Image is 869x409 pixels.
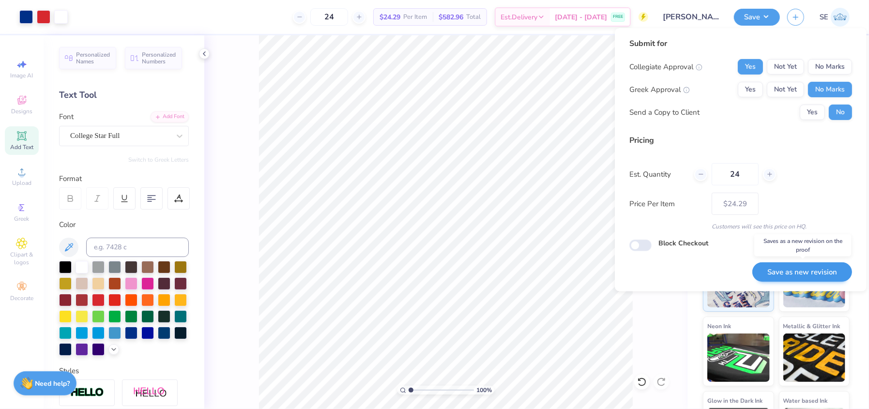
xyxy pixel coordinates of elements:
button: No Marks [808,82,852,97]
span: Image AI [11,72,33,79]
button: Save as new revision [752,262,852,282]
button: Yes [738,82,763,97]
button: Not Yet [767,59,804,75]
div: Pricing [629,135,852,146]
span: Greek [15,215,30,223]
span: $24.29 [380,12,400,22]
span: Neon Ink [707,321,731,331]
div: Saves as a new revision on the proof [754,234,851,257]
span: Est. Delivery [501,12,537,22]
div: Submit for [629,38,852,49]
button: No [829,105,852,120]
div: Send a Copy to Client [629,107,700,118]
div: Format [59,173,190,184]
button: Yes [800,105,825,120]
span: Per Item [403,12,427,22]
a: SE [820,8,850,27]
img: Stroke [70,387,104,398]
img: Neon Ink [707,333,770,382]
span: SE [820,12,828,23]
div: Styles [59,365,189,377]
span: Total [466,12,481,22]
div: Collegiate Approval [629,61,702,73]
span: Metallic & Glitter Ink [783,321,840,331]
input: – – [310,8,348,26]
span: Upload [12,179,31,187]
input: e.g. 7428 c [86,238,189,257]
span: 100 % [476,386,492,394]
span: Water based Ink [783,395,828,406]
div: Text Tool [59,89,189,102]
label: Est. Quantity [629,169,687,180]
img: Metallic & Glitter Ink [783,333,846,382]
button: Yes [738,59,763,75]
span: Clipart & logos [5,251,39,266]
span: Personalized Names [76,51,110,65]
label: Price Per Item [629,198,704,210]
img: Shadow [133,387,167,399]
span: Personalized Numbers [142,51,176,65]
div: Greek Approval [629,84,690,95]
label: Font [59,111,74,122]
span: Add Text [10,143,33,151]
input: – – [712,163,759,185]
span: Glow in the Dark Ink [707,395,762,406]
div: Add Font [151,111,189,122]
div: Color [59,219,189,230]
span: $582.96 [439,12,463,22]
button: Not Yet [767,82,804,97]
span: FREE [613,14,623,20]
div: Customers will see this price on HQ. [629,222,852,231]
span: Designs [11,107,32,115]
span: [DATE] - [DATE] [555,12,607,22]
span: Decorate [10,294,33,302]
button: Save [734,9,780,26]
img: Shirley Evaleen B [831,8,850,27]
input: Untitled Design [656,7,727,27]
label: Block Checkout [658,238,708,248]
button: No Marks [808,59,852,75]
button: Switch to Greek Letters [128,156,189,164]
strong: Need help? [35,379,70,388]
